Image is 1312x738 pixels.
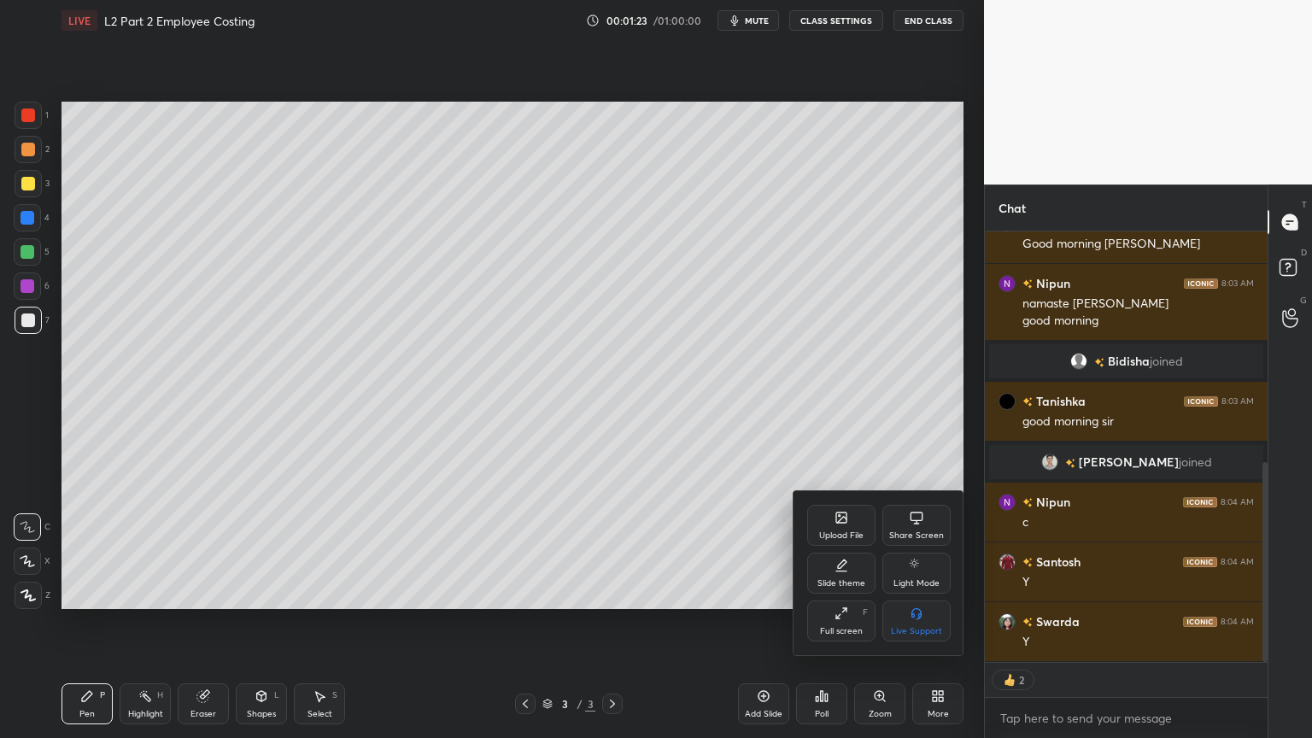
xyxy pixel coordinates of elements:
div: F [863,608,868,617]
div: Slide theme [817,579,865,588]
div: Upload File [819,531,864,540]
div: Light Mode [893,579,940,588]
div: Live Support [891,627,942,635]
div: Full screen [820,627,863,635]
div: Share Screen [889,531,944,540]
